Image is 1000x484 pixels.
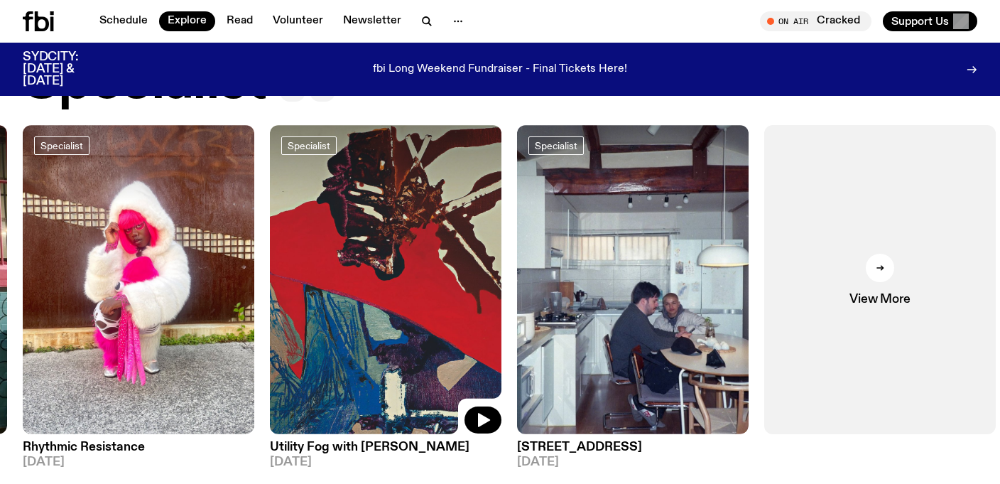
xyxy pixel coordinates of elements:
img: Attu crouches on gravel in front of a brown wall. They are wearing a white fur coat with a hood, ... [23,125,254,434]
a: Volunteer [264,11,332,31]
a: Newsletter [335,11,410,31]
span: Specialist [288,140,330,151]
p: fbi Long Weekend Fundraiser - Final Tickets Here! [373,63,627,76]
h3: Utility Fog with [PERSON_NAME] [270,441,501,453]
a: Specialist [528,136,584,155]
a: Schedule [91,11,156,31]
a: Rhythmic Resistance[DATE] [23,434,254,468]
h2: Specialist [23,55,266,109]
a: Read [218,11,261,31]
a: Explore [159,11,215,31]
h3: Rhythmic Resistance [23,441,254,453]
span: Specialist [40,140,83,151]
h3: SYDCITY: [DATE] & [DATE] [23,51,114,87]
a: Utility Fog with [PERSON_NAME][DATE] [270,434,501,468]
a: [STREET_ADDRESS][DATE] [517,434,749,468]
h3: [STREET_ADDRESS] [517,441,749,453]
span: View More [849,294,910,306]
a: Specialist [281,136,337,155]
span: [DATE] [23,456,254,468]
span: Support Us [891,15,949,28]
a: Specialist [34,136,89,155]
button: Support Us [883,11,977,31]
a: View More [764,125,996,434]
span: [DATE] [270,456,501,468]
span: Specialist [535,140,577,151]
button: On AirCracked [760,11,871,31]
img: Cover to Mikoo's album It Floats [270,125,501,434]
span: [DATE] [517,456,749,468]
img: Pat sits at a dining table with his profile facing the camera. Rhea sits to his left facing the c... [517,125,749,434]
